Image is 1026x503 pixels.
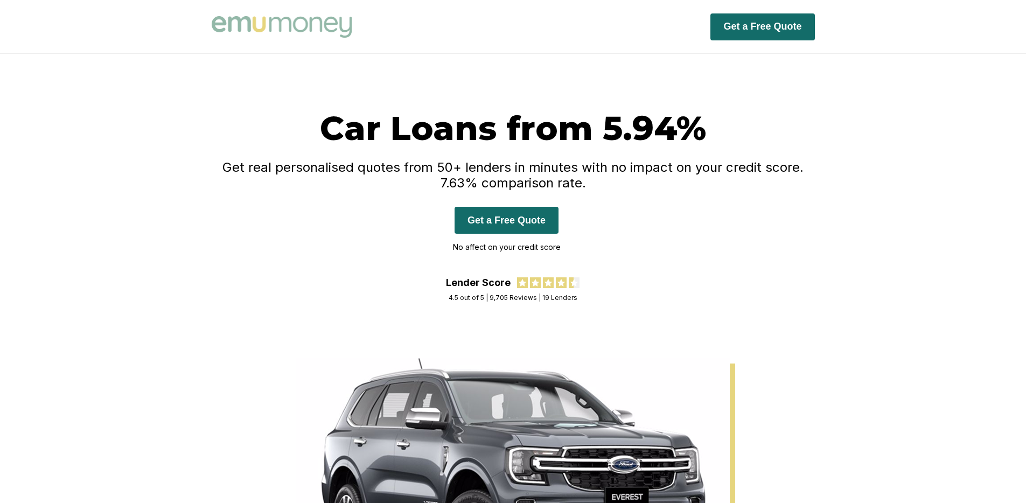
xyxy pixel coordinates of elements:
button: Get a Free Quote [455,207,559,234]
p: No affect on your credit score [453,239,561,255]
a: Get a Free Quote [455,214,559,226]
h1: Car Loans from 5.94% [212,108,815,149]
a: Get a Free Quote [710,20,814,32]
img: review star [517,277,528,288]
img: review star [530,277,541,288]
h4: Get real personalised quotes from 50+ lenders in minutes with no impact on your credit score. 7.6... [212,159,815,191]
button: Get a Free Quote [710,13,814,40]
img: review star [556,277,567,288]
img: Emu Money logo [212,16,352,38]
div: Lender Score [446,277,511,288]
div: 4.5 out of 5 | 9,705 Reviews | 19 Lenders [449,294,577,302]
img: review star [543,277,554,288]
img: review star [569,277,580,288]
